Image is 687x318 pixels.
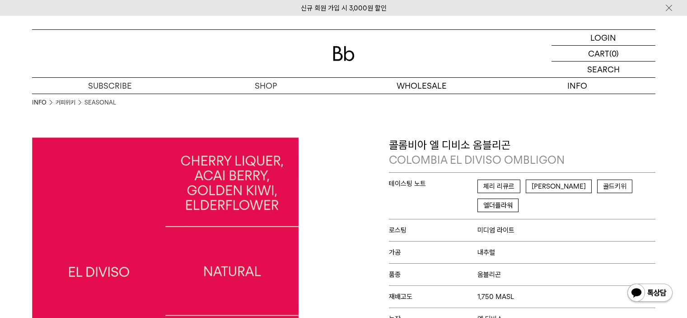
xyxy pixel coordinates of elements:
[389,180,478,188] span: 테이스팅 노트
[590,30,616,45] p: LOGIN
[333,46,355,61] img: 로고
[477,271,501,279] span: 옴블리곤
[389,138,655,168] p: 콜롬비아 엘 디비소 옴블리곤
[477,180,520,193] span: 체리 리큐르
[551,46,655,62] a: CART (0)
[301,4,387,12] a: 신규 회원 가입 시 3,000원 할인
[32,98,56,107] li: INFO
[389,248,478,256] span: 가공
[84,98,116,107] a: SEASONAL
[477,248,495,256] span: 내추럴
[588,46,609,61] p: CART
[389,271,478,279] span: 품종
[597,180,632,193] span: 골드키위
[477,293,514,301] span: 1,750 MASL
[56,98,75,107] a: 커피위키
[188,78,344,94] a: SHOP
[587,62,620,77] p: SEARCH
[477,226,514,234] span: 미디엄 라이트
[389,226,478,234] span: 로스팅
[551,30,655,46] a: LOGIN
[500,78,655,94] p: INFO
[389,152,655,168] p: COLOMBIA EL DIVISO OMBLIGON
[389,293,478,301] span: 재배고도
[477,199,519,212] span: 엘더플라워
[32,78,188,94] a: SUBSCRIBE
[344,78,500,94] p: WHOLESALE
[626,283,673,304] img: 카카오톡 채널 1:1 채팅 버튼
[609,46,619,61] p: (0)
[526,180,592,193] span: [PERSON_NAME]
